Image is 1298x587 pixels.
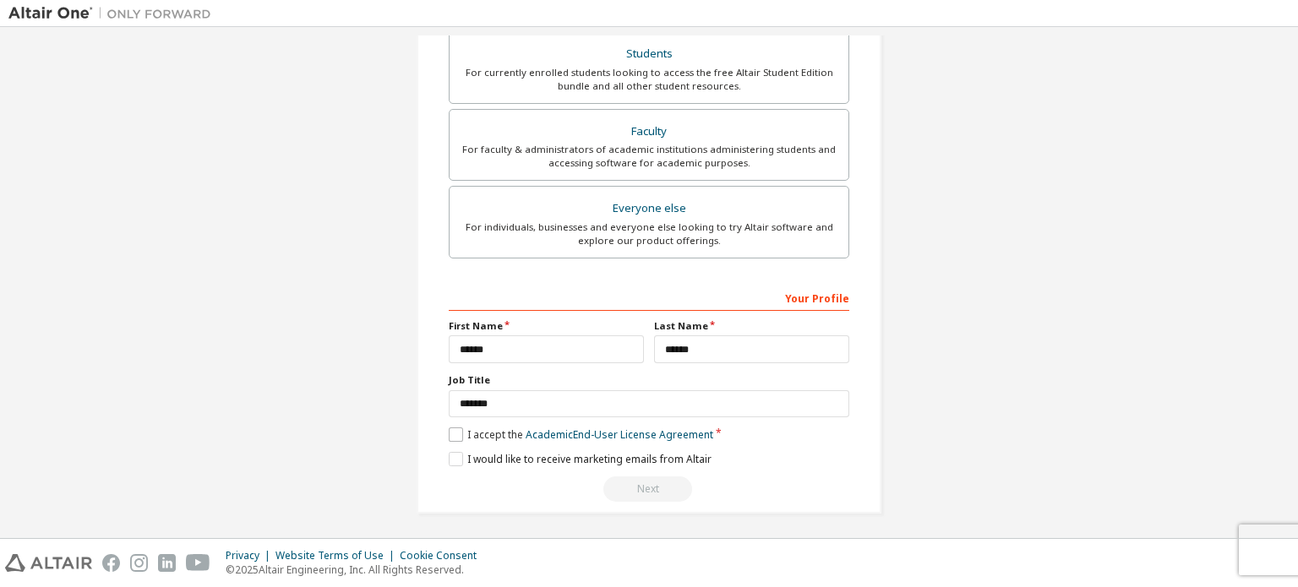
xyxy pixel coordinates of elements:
[226,563,487,577] p: © 2025 Altair Engineering, Inc. All Rights Reserved.
[449,476,849,502] div: Read and acccept EULA to continue
[449,373,849,387] label: Job Title
[102,554,120,572] img: facebook.svg
[5,554,92,572] img: altair_logo.svg
[130,554,148,572] img: instagram.svg
[449,319,644,333] label: First Name
[460,220,838,247] div: For individuals, businesses and everyone else looking to try Altair software and explore our prod...
[460,197,838,220] div: Everyone else
[226,549,275,563] div: Privacy
[460,42,838,66] div: Students
[460,120,838,144] div: Faculty
[449,452,712,466] label: I would like to receive marketing emails from Altair
[460,66,838,93] div: For currently enrolled students looking to access the free Altair Student Edition bundle and all ...
[460,143,838,170] div: For faculty & administrators of academic institutions administering students and accessing softwa...
[275,549,400,563] div: Website Terms of Use
[186,554,210,572] img: youtube.svg
[654,319,849,333] label: Last Name
[526,427,713,442] a: Academic End-User License Agreement
[400,549,487,563] div: Cookie Consent
[8,5,220,22] img: Altair One
[449,284,849,311] div: Your Profile
[158,554,176,572] img: linkedin.svg
[449,427,713,442] label: I accept the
